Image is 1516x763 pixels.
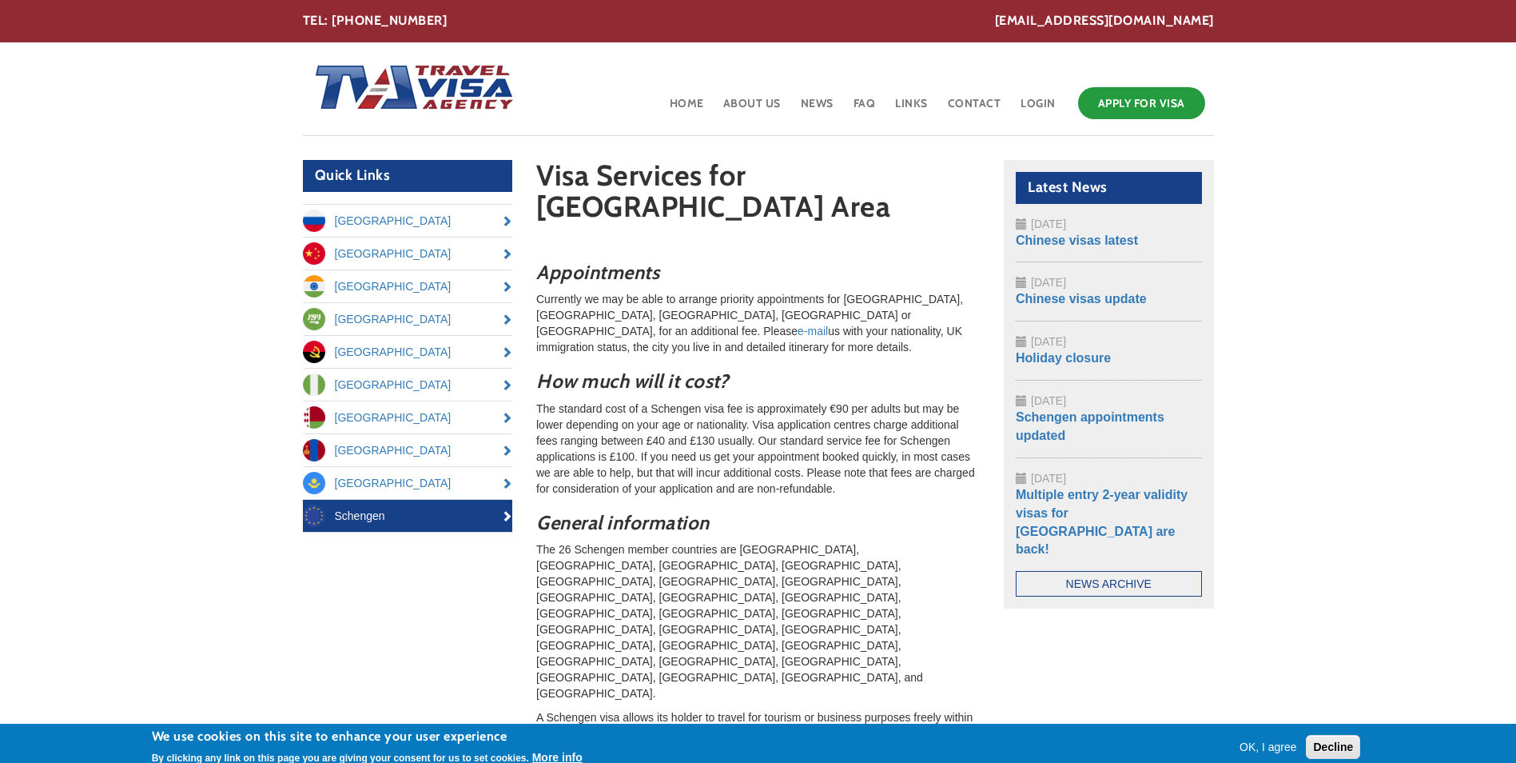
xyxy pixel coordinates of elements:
[946,83,1003,135] a: Contact
[303,369,513,401] a: [GEOGRAPHIC_DATA]
[536,261,659,284] em: Appointments
[536,511,710,534] em: General information
[1031,472,1066,485] span: [DATE]
[1031,394,1066,407] span: [DATE]
[1019,83,1057,135] a: Login
[303,49,515,129] img: Home
[1016,410,1164,442] a: Schengen appointments updated
[722,83,782,135] a: About Us
[1016,488,1188,557] a: Multiple entry 2-year validity visas for [GEOGRAPHIC_DATA] are back!
[303,270,513,302] a: [GEOGRAPHIC_DATA]
[303,303,513,335] a: [GEOGRAPHIC_DATA]
[1233,739,1303,755] button: OK, I agree
[536,160,980,230] h1: Visa Services for [GEOGRAPHIC_DATA] Area
[1016,172,1202,204] h2: Latest News
[303,238,513,270] a: [GEOGRAPHIC_DATA]
[1078,87,1205,119] a: Apply for Visa
[1016,351,1111,365] a: Holiday closure
[303,467,513,499] a: [GEOGRAPHIC_DATA]
[536,541,980,701] p: The 26 Schengen member countries are [GEOGRAPHIC_DATA], [GEOGRAPHIC_DATA], [GEOGRAPHIC_DATA], [GE...
[893,83,929,135] a: Links
[152,728,583,745] h2: We use cookies on this site to enhance your user experience
[303,12,1214,30] div: TEL: [PHONE_NUMBER]
[799,83,835,135] a: News
[303,434,513,466] a: [GEOGRAPHIC_DATA]
[1016,292,1147,306] a: Chinese visas update
[798,325,828,338] a: e-mail
[536,291,980,355] p: Currently we may be able to arrange priority appointments for [GEOGRAPHIC_DATA], [GEOGRAPHIC_DATA...
[995,12,1214,30] a: [EMAIL_ADDRESS][DOMAIN_NAME]
[852,83,877,135] a: FAQ
[536,709,980,741] p: A Schengen visa allows its holder to travel for tourism or business purposes freely within the [G...
[536,370,728,393] em: How much will it cost?
[668,83,706,135] a: Home
[1031,218,1066,230] span: [DATE]
[1031,335,1066,348] span: [DATE]
[303,336,513,368] a: [GEOGRAPHIC_DATA]
[1016,571,1202,597] a: News Archive
[303,401,513,433] a: [GEOGRAPHIC_DATA]
[536,401,980,497] p: The standard cost of a Schengen visa fee is approximately €90 per adults but may be lower dependi...
[303,205,513,237] a: [GEOGRAPHIC_DATA]
[303,500,513,532] a: Schengen
[1016,234,1138,247] a: Chinese visas latest
[1306,735,1360,759] button: Decline
[1031,276,1066,289] span: [DATE]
